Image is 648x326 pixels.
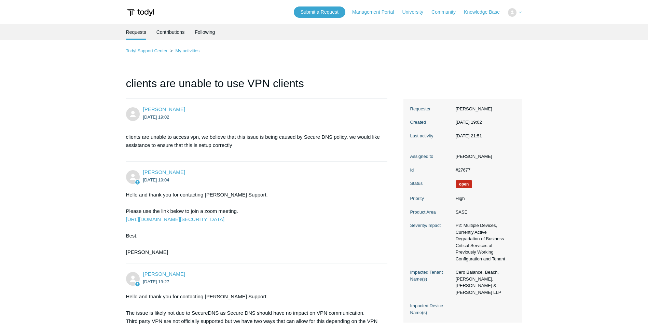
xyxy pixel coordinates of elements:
time: 2025-08-26T19:27:31Z [143,279,169,284]
a: Knowledge Base [464,9,507,16]
a: University [402,9,430,16]
dd: #27677 [452,167,515,174]
img: Todyl Support Center Help Center home page [126,6,155,19]
dt: Last activity [410,133,452,139]
dt: Assigned to [410,153,452,160]
a: Following [195,24,215,40]
dt: Created [410,119,452,126]
time: 2025-08-26T19:02:43+00:00 [456,120,482,125]
a: Todyl Support Center [126,48,168,53]
a: My activities [175,48,199,53]
dt: Impacted Device Name(s) [410,302,452,316]
dt: Requester [410,106,452,112]
dt: Impacted Tenant Name(s) [410,269,452,282]
a: Submit a Request [294,6,345,18]
dd: Cero Balance, Beach, [PERSON_NAME], [PERSON_NAME] & [PERSON_NAME] LLP [452,269,515,296]
time: 2025-08-26T19:02:43Z [143,114,169,120]
time: 2025-08-26T19:04:36Z [143,177,169,182]
a: Contributions [156,24,185,40]
dt: Severity/Impact [410,222,452,229]
dd: SASE [452,209,515,216]
h1: clients are unable to use VPN clients [126,75,388,99]
dt: Status [410,180,452,187]
dt: Id [410,167,452,174]
a: [URL][DOMAIN_NAME][SECURITY_DATA] [126,216,225,222]
a: Community [431,9,463,16]
dt: Priority [410,195,452,202]
dd: High [452,195,515,202]
li: My activities [169,48,199,53]
a: [PERSON_NAME] [143,271,185,277]
span: We are working on a response for you [456,180,472,188]
time: 2025-08-26T21:51:33+00:00 [456,133,482,138]
dd: [PERSON_NAME] [452,106,515,112]
a: Management Portal [352,9,401,16]
dd: P2: Multiple Devices, Currently Active Degradation of Business Critical Services of Previously Wo... [452,222,515,262]
dd: [PERSON_NAME] [452,153,515,160]
p: clients are unable to access vpn, we believe that this issue is being caused by Secure DNS policy... [126,133,381,149]
span: Kris Haire [143,169,185,175]
span: Edward Tanase [143,106,185,112]
a: [PERSON_NAME] [143,106,185,112]
div: Hello and thank you for contacting [PERSON_NAME] Support. Please use the link below to join a zoo... [126,191,381,256]
li: Requests [126,24,146,40]
a: [PERSON_NAME] [143,169,185,175]
dt: Product Area [410,209,452,216]
dd: — [452,302,515,309]
li: Todyl Support Center [126,48,169,53]
span: Kris Haire [143,271,185,277]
